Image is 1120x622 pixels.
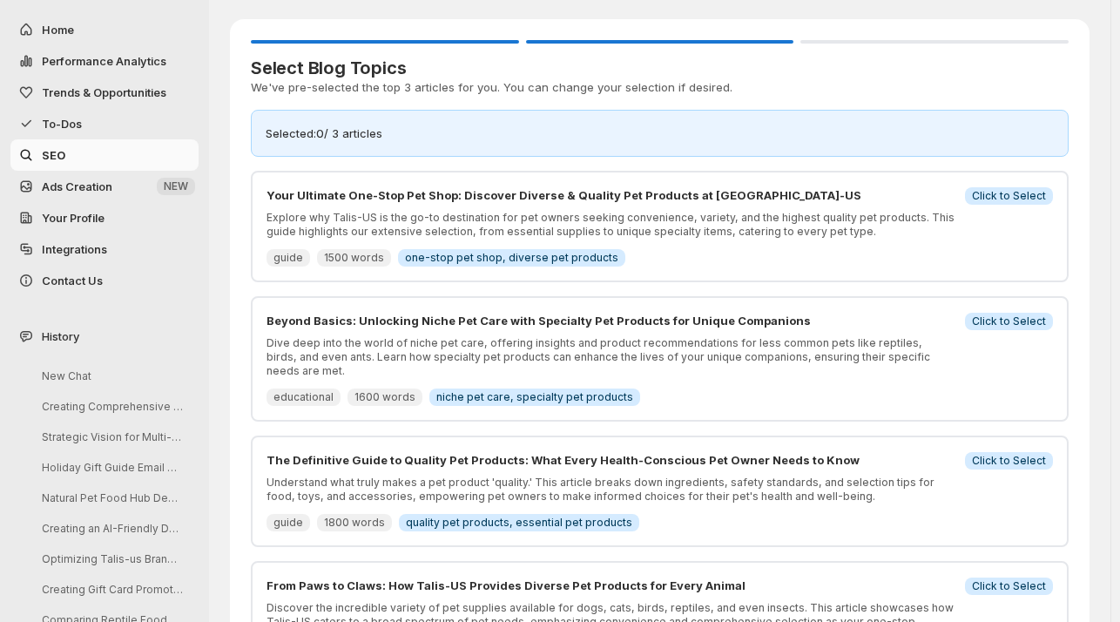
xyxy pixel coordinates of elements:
span: 1600 words [354,390,415,404]
span: Contact Us [42,274,103,287]
span: Trends & Opportunities [42,85,166,99]
h3: Select Blog Topics [251,57,1069,78]
button: Ads Creation [10,171,199,202]
span: quality pet products, essential pet products [406,516,632,530]
span: Home [42,23,74,37]
span: SEO [42,148,65,162]
button: Natural Pet Food Hub Development Guide [28,484,193,511]
span: Integrations [42,242,107,256]
p: Explore why Talis-US is the go-to destination for pet owners seeking convenience, variety, and th... [267,211,955,239]
span: 1500 words [324,251,384,265]
a: Your Profile [10,202,199,233]
p: Your Ultimate One-Stop Pet Shop: Discover Diverse & Quality Pet Products at [GEOGRAPHIC_DATA]-US [267,186,955,204]
button: New Chat [28,362,193,389]
button: Performance Analytics [10,45,199,77]
span: educational [273,390,334,404]
span: To-Dos [42,117,82,131]
span: guide [273,251,303,265]
span: NEW [164,179,188,193]
p: Understand what truly makes a pet product 'quality.' This article breaks down ingredients, safety... [267,476,955,504]
a: Integrations [10,233,199,265]
span: Ads Creation [42,179,112,193]
button: Optimizing Talis-us Brand Entity Page [28,545,193,572]
span: Click to Select [972,314,1046,328]
span: 1800 words [324,516,385,530]
button: Creating Gift Card Promotions [28,576,193,603]
button: To-Dos [10,108,199,139]
button: Contact Us [10,265,199,296]
button: Creating an AI-Friendly Dog Treat Resource [28,515,193,542]
p: Selected: 0 / 3 articles [266,125,382,142]
button: Strategic Vision for Multi-Species Pet Retail [28,423,193,450]
span: Click to Select [972,454,1046,468]
span: Performance Analytics [42,54,166,68]
span: History [42,328,79,345]
span: one-stop pet shop, diverse pet products [405,251,618,265]
span: Click to Select [972,579,1046,593]
span: Your Profile [42,211,105,225]
span: Click to Select [972,189,1046,203]
button: Creating Comprehensive Pet Health Solutions [28,393,193,420]
button: Trends & Opportunities [10,77,199,108]
p: From Paws to Claws: How Talis-US Provides Diverse Pet Products for Every Animal [267,577,955,594]
button: Holiday Gift Guide Email Drafting [28,454,193,481]
p: Beyond Basics: Unlocking Niche Pet Care with Specialty Pet Products for Unique Companions [267,312,955,329]
span: guide [273,516,303,530]
a: SEO [10,139,199,171]
button: Home [10,14,199,45]
p: Dive deep into the world of niche pet care, offering insights and product recommendations for les... [267,336,955,378]
p: We've pre-selected the top 3 articles for you. You can change your selection if desired. [251,78,1069,96]
p: The Definitive Guide to Quality Pet Products: What Every Health-Conscious Pet Owner Needs to Know [267,451,955,469]
span: niche pet care, specialty pet products [436,390,633,404]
